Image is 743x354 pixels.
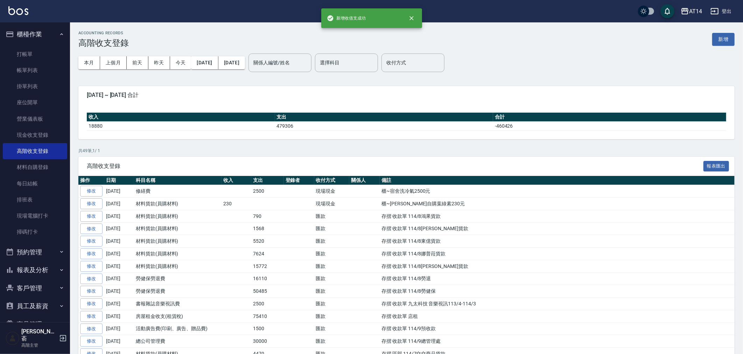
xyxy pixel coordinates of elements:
td: [DATE] [104,285,134,298]
a: 修改 [80,224,103,234]
td: 存摺 收款單 114/9總管理處 [380,335,735,348]
td: 5520 [251,235,284,248]
td: 存摺 收款單 114/8東億貨款 [380,235,735,248]
button: 員工及薪資 [3,297,67,315]
td: 櫃~宿舍洗冷氣2500元 [380,185,735,198]
td: 存摺 收款單 114/8勞退 [380,272,735,285]
button: 今天 [170,56,191,69]
button: 登出 [708,5,735,18]
th: 備註 [380,176,735,185]
button: [DATE] [218,56,245,69]
a: 高階收支登錄 [3,143,67,159]
td: [DATE] [104,210,134,222]
td: 匯款 [314,335,350,348]
th: 登錄者 [284,176,314,185]
td: 匯款 [314,210,350,222]
td: 15772 [251,260,284,272]
a: 報表匯出 [703,162,729,169]
td: 存摺 收款單 114/9預收款 [380,323,735,335]
th: 支出 [251,176,284,185]
td: 存摺 收款單 114/8勞健保 [380,285,735,298]
td: 存摺 收款單 九太科技 音樂視訊113/4-114/3 [380,298,735,310]
th: 關係人 [349,176,380,185]
td: 匯款 [314,235,350,248]
td: 75410 [251,310,284,323]
td: 材料貨款(員購材料) [134,210,222,222]
button: 報表匯出 [703,161,729,172]
td: 材料貨款(員購材料) [134,222,222,235]
p: 高階主管 [21,342,57,348]
p: 共 49 筆, 1 / 1 [78,148,735,154]
td: [DATE] [104,260,134,272]
th: 合計 [493,113,726,122]
td: 匯款 [314,248,350,260]
button: AT14 [678,4,705,19]
img: Logo [8,6,28,15]
a: 營業儀表板 [3,111,67,127]
th: 科目名稱 [134,176,222,185]
td: 匯款 [314,260,350,272]
td: 匯款 [314,285,350,298]
td: [DATE] [104,235,134,248]
button: 報表及分析 [3,261,67,279]
td: 現場現金 [314,185,350,198]
td: 修繕費 [134,185,222,198]
td: 16110 [251,272,284,285]
a: 修改 [80,261,103,272]
a: 修改 [80,186,103,197]
td: 存摺 收款單 114/8[PERSON_NAME]貨款 [380,222,735,235]
td: 1500 [251,323,284,335]
a: 修改 [80,274,103,284]
td: 存摺 收款單 114/8鴻果貨款 [380,210,735,222]
td: 1568 [251,222,284,235]
td: 存摺 收款單 114/8娜普菈貨款 [380,248,735,260]
td: 材料貨款(員購材料) [134,260,222,272]
button: close [404,10,419,26]
a: 修改 [80,311,103,322]
h2: ACCOUNTING RECORDS [78,31,129,35]
td: 790 [251,210,284,222]
button: 昨天 [148,56,170,69]
h3: 高階收支登錄 [78,38,129,48]
a: 修改 [80,236,103,247]
td: 書報雜誌音樂視訊費 [134,298,222,310]
button: 預約管理 [3,243,67,261]
a: 修改 [80,336,103,347]
th: 操作 [78,176,104,185]
th: 收入 [87,113,275,122]
a: 現場電腦打卡 [3,208,67,224]
td: 現場現金 [314,198,350,210]
a: 修改 [80,198,103,209]
td: 匯款 [314,310,350,323]
th: 收入 [222,176,251,185]
button: [DATE] [191,56,218,69]
td: 匯款 [314,272,350,285]
td: 勞健保勞退費 [134,272,222,285]
td: 30000 [251,335,284,348]
td: 479306 [275,121,493,130]
a: 修改 [80,286,103,297]
td: [DATE] [104,298,134,310]
td: 2500 [251,298,284,310]
td: 材料貨款(員購材料) [134,248,222,260]
button: 上個月 [100,56,127,69]
a: 材料自購登錄 [3,159,67,175]
td: [DATE] [104,185,134,198]
img: Person [6,331,20,345]
a: 掛單列表 [3,78,67,94]
td: 230 [222,198,251,210]
a: 修改 [80,324,103,334]
td: 材料貨款(員購材料) [134,235,222,248]
th: 收付方式 [314,176,350,185]
td: [DATE] [104,323,134,335]
span: [DATE] ~ [DATE] 合計 [87,92,726,99]
button: 前天 [127,56,148,69]
button: save [660,4,674,18]
td: [DATE] [104,222,134,235]
td: 總公司管理費 [134,335,222,348]
td: 存摺 收款單 店租 [380,310,735,323]
button: 商品管理 [3,315,67,333]
td: 匯款 [314,323,350,335]
th: 支出 [275,113,493,122]
td: 房屋租金收支(租賃稅) [134,310,222,323]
